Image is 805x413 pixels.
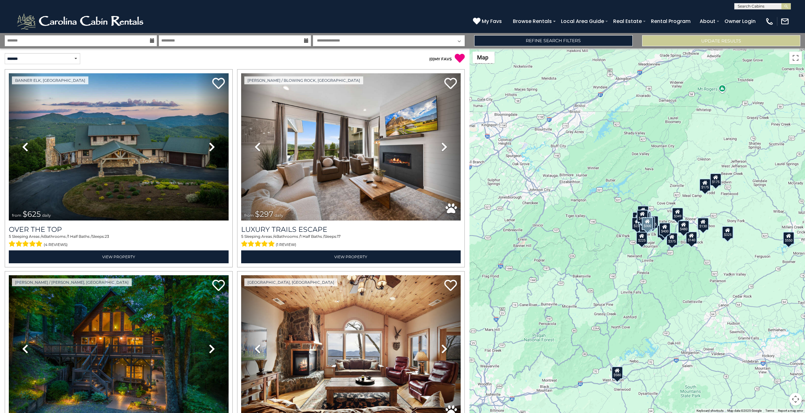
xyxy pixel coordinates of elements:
[444,77,457,91] a: Add to favorites
[780,17,789,26] img: mail-regular-white.png
[9,73,229,220] img: thumbnail_167153549.jpeg
[471,405,492,413] img: Google
[44,241,68,249] span: (4 reviews)
[789,393,802,405] button: Map camera controls
[276,241,296,249] span: (1 review)
[68,234,92,239] span: 1 Half Baths /
[300,234,324,239] span: 1 Half Baths /
[639,220,651,233] div: $185
[9,250,229,263] a: View Property
[241,234,243,239] span: 5
[631,217,643,230] div: $230
[9,234,11,239] span: 5
[212,279,225,293] a: Add to favorites
[9,225,229,234] a: Over The Top
[722,226,733,238] div: $297
[636,232,647,244] div: $225
[765,17,774,26] img: phone-regular-white.png
[648,16,694,27] a: Rental Program
[659,222,670,235] div: $400
[642,35,800,46] button: Update Results
[430,57,433,61] span: 0
[637,205,649,218] div: $125
[678,220,689,233] div: $480
[275,213,283,218] span: daily
[672,208,683,220] div: $349
[474,35,632,46] a: Refine Search Filters
[697,16,719,27] a: About
[721,16,759,27] a: Owner Login
[642,217,653,230] div: $300
[12,278,132,286] a: [PERSON_NAME] / [PERSON_NAME], [GEOGRAPHIC_DATA]
[9,234,229,249] div: Sleeping Areas / Bathrooms / Sleeps:
[722,226,733,238] div: $325
[473,17,503,25] a: My Favs
[244,278,337,286] a: [GEOGRAPHIC_DATA], [GEOGRAPHIC_DATA]
[212,77,225,91] a: Add to favorites
[686,231,697,244] div: $140
[42,234,44,239] span: 4
[429,57,434,61] span: ( )
[611,366,623,379] div: $580
[274,234,276,239] span: 4
[444,279,457,293] a: Add to favorites
[241,250,461,263] a: View Property
[644,217,655,229] div: $215
[778,409,803,412] a: Report a map error
[477,54,488,61] span: Map
[647,215,658,228] div: $625
[16,12,146,31] img: White-1-2.png
[482,17,502,25] span: My Favs
[765,409,774,412] a: Terms
[471,405,492,413] a: Open this area in Google Maps (opens a new window)
[637,210,648,222] div: $425
[610,16,645,27] a: Real Estate
[241,234,461,249] div: Sleeping Areas / Bathrooms / Sleeps:
[429,57,452,61] a: (0)MY FAVS
[710,173,721,186] div: $175
[244,76,363,84] a: [PERSON_NAME] / Blowing Rock, [GEOGRAPHIC_DATA]
[727,409,762,412] span: Map data ©2025 Google
[657,225,669,237] div: $230
[12,76,88,84] a: Banner Elk, [GEOGRAPHIC_DATA]
[255,209,273,219] span: $297
[473,52,495,63] button: Change map style
[241,73,461,220] img: thumbnail_168695581.jpeg
[337,234,341,239] span: 17
[697,218,708,230] div: $130
[510,16,555,27] a: Browse Rentals
[12,213,21,218] span: from
[558,16,607,27] a: Local Area Guide
[105,234,109,239] span: 23
[23,209,41,219] span: $625
[244,213,254,218] span: from
[722,226,733,238] div: $185
[789,52,802,64] button: Toggle fullscreen view
[666,232,677,245] div: $375
[783,232,794,244] div: $550
[241,225,461,234] a: Luxury Trails Escape
[699,179,711,191] div: $175
[42,213,51,218] span: daily
[697,409,724,413] button: Keyboard shortcuts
